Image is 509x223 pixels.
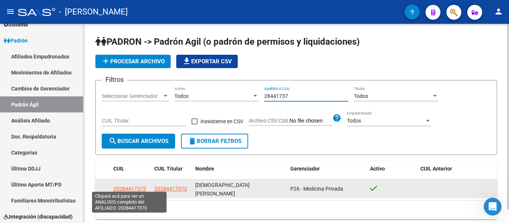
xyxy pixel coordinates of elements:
span: Seleccionar Gerenciador [102,93,162,99]
mat-icon: help [332,114,341,122]
span: Nombre [195,166,214,172]
datatable-header-cell: CUIL Titular [151,161,192,177]
mat-icon: file_download [182,57,191,66]
span: Archivo CSV CUIL [249,118,290,124]
datatable-header-cell: Gerenciador [287,161,367,177]
datatable-header-cell: Activo [367,161,417,177]
iframe: Intercom live chat [484,198,502,216]
span: 20284417373 [113,186,146,192]
datatable-header-cell: CUIL Anterior [417,161,497,177]
span: - [PERSON_NAME] [59,4,128,20]
span: Sistema [4,20,28,29]
span: CUIL Anterior [420,166,452,172]
span: CUIL [113,166,124,172]
h3: Filtros [102,74,127,85]
button: Buscar Archivos [102,134,175,149]
mat-icon: delete [188,137,197,146]
span: Padrón [4,36,28,45]
span: [DEMOGRAPHIC_DATA][PERSON_NAME] [195,182,250,197]
span: PADRON -> Padrón Agil (o padrón de permisos y liquidaciones) [95,36,360,47]
mat-icon: search [108,137,117,146]
span: Procesar archivo [101,58,165,65]
span: Todos [347,118,361,124]
button: Procesar archivo [95,55,171,68]
span: Todos [174,93,189,99]
datatable-header-cell: CUIL [110,161,151,177]
span: Exportar CSV [182,58,232,65]
button: Borrar Filtros [181,134,248,149]
datatable-header-cell: Nombre [192,161,287,177]
div: 1 total [95,201,497,219]
span: Integración (discapacidad) [4,213,73,221]
mat-icon: person [494,7,503,16]
span: Todos [354,93,368,99]
input: Archivo CSV CUIL [290,118,332,124]
span: Gerenciador [290,166,320,172]
span: Borrar Filtros [188,138,241,144]
span: 20284417373 [154,186,187,192]
span: Inexistente en CSV [200,117,243,126]
mat-icon: add [101,57,110,66]
span: CUIL Titular [154,166,183,172]
span: Buscar Archivos [108,138,168,144]
mat-icon: menu [6,7,15,16]
span: P26 - Medicina Privada [290,186,343,192]
button: Exportar CSV [176,55,238,68]
span: Activo [370,166,385,172]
